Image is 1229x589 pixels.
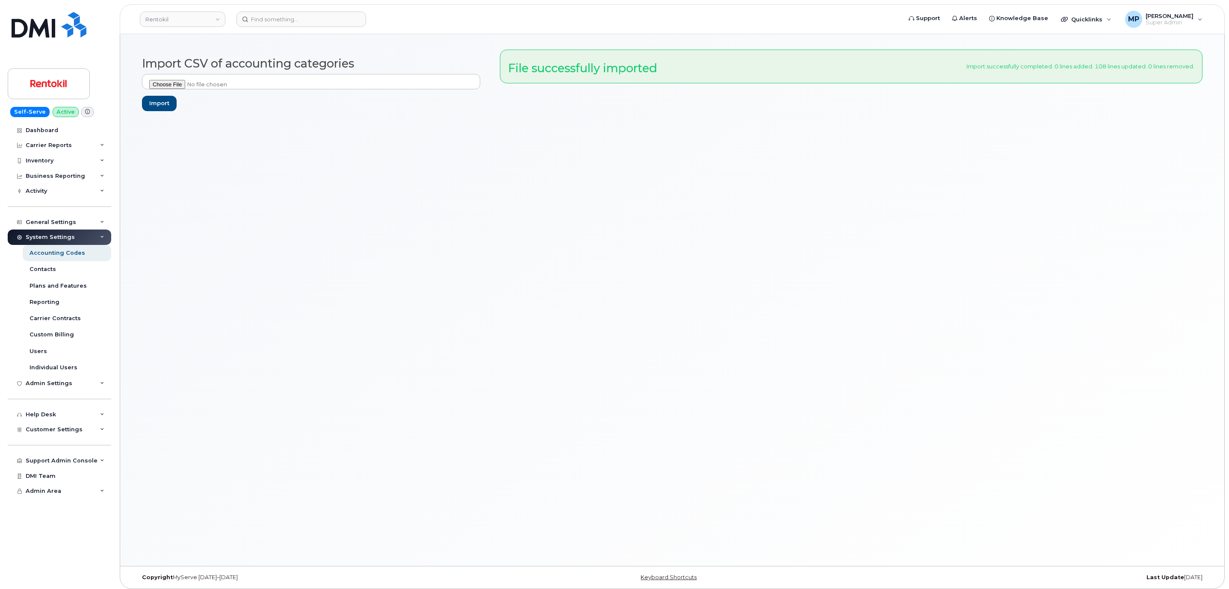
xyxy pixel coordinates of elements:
div: [DATE] [851,574,1209,581]
h2: Import CSV of accounting categories [142,57,487,70]
h2: File successfully imported [508,62,657,75]
input: Import [142,96,177,112]
strong: Last Update [1146,574,1184,580]
p: Import successfully completed. 0 lines added. 108 lines updated. 0 lines removed. [966,62,1194,71]
iframe: Messenger Launcher [1192,552,1223,583]
strong: Copyright [142,574,173,580]
div: MyServe [DATE]–[DATE] [136,574,493,581]
a: Keyboard Shortcuts [641,574,697,580]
